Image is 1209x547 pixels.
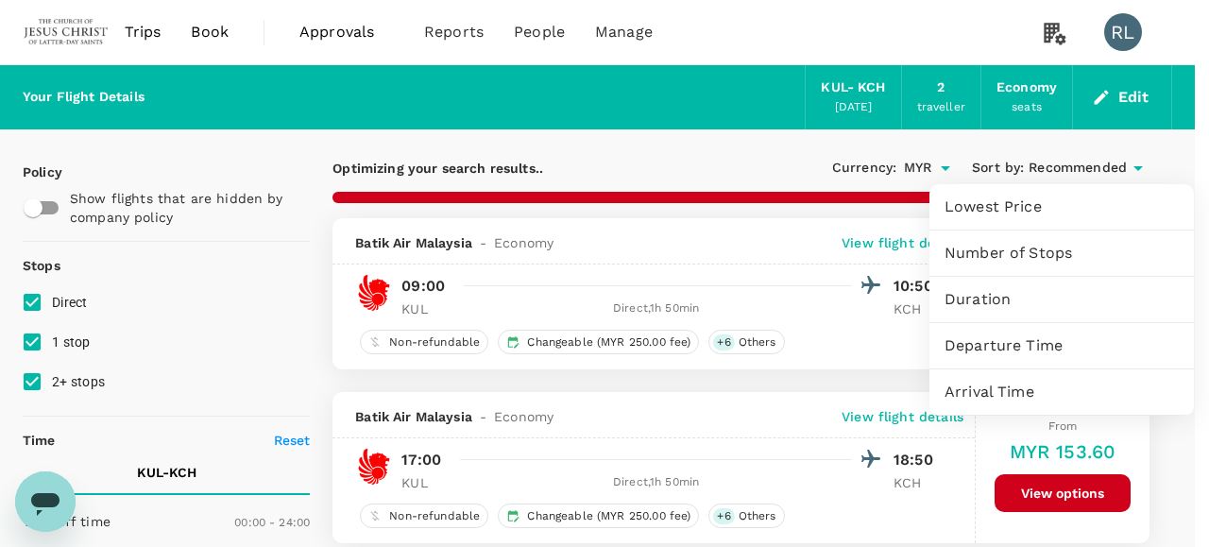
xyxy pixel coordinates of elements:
span: Departure Time [945,334,1179,357]
span: Arrival Time [945,381,1179,403]
div: Departure Time [929,323,1194,368]
span: Duration [945,288,1179,311]
span: Lowest Price [945,196,1179,218]
div: Number of Stops [929,231,1194,276]
div: Duration [929,277,1194,322]
div: Lowest Price [929,184,1194,230]
div: Arrival Time [929,369,1194,415]
span: Number of Stops [945,242,1179,265]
